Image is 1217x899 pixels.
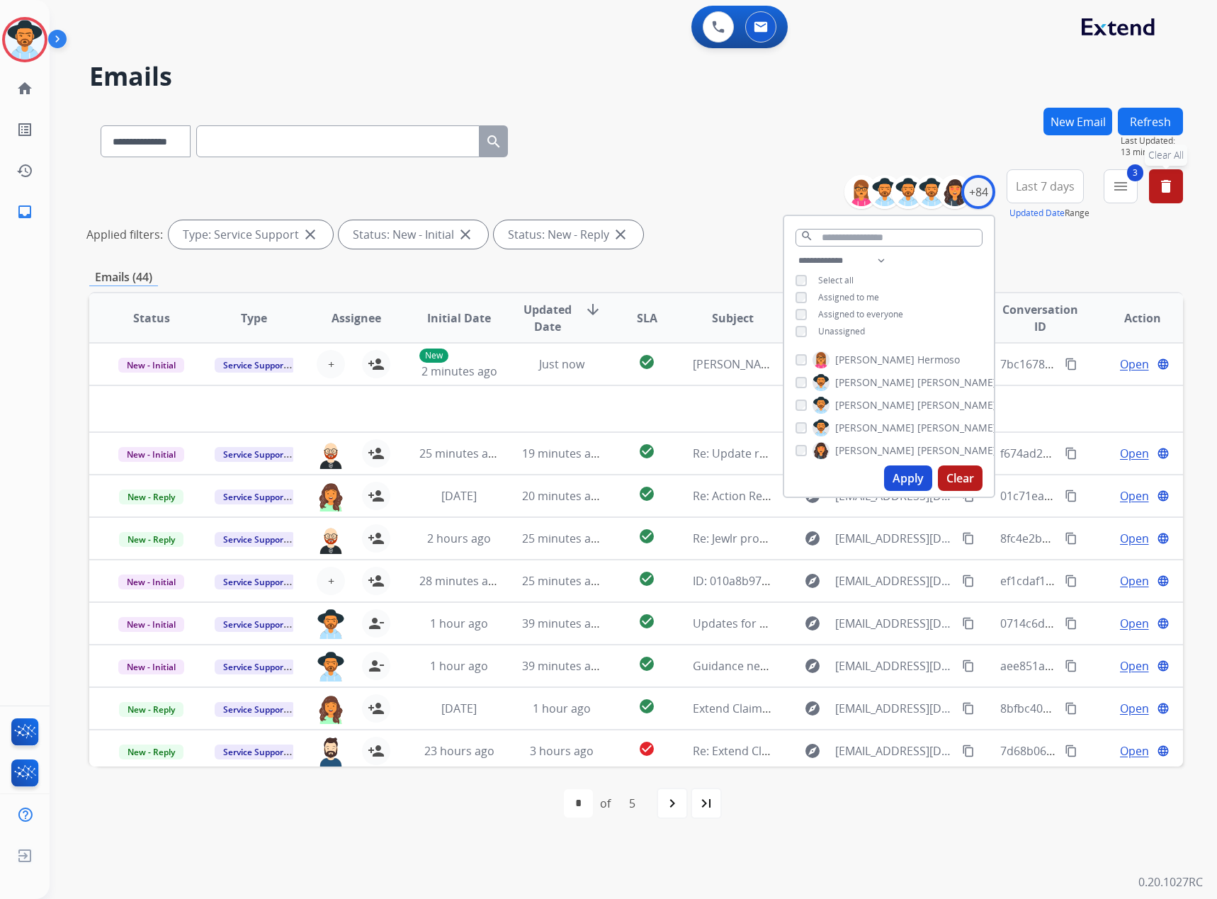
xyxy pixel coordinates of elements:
[938,465,983,491] button: Clear
[638,485,655,502] mat-icon: check_circle
[241,310,267,327] span: Type
[118,447,184,462] span: New - Initial
[16,162,33,179] mat-icon: history
[917,353,960,367] span: Hermoso
[215,532,295,547] span: Service Support
[86,226,163,243] p: Applied filters:
[1065,358,1077,371] mat-icon: content_copy
[618,789,647,818] div: 5
[424,743,494,759] span: 23 hours ago
[835,615,955,632] span: [EMAIL_ADDRESS][DOMAIN_NAME]
[1157,358,1170,371] mat-icon: language
[368,487,385,504] mat-icon: person_add
[835,443,915,458] span: [PERSON_NAME]
[118,660,184,674] span: New - Initial
[1104,169,1138,203] button: 3
[1009,207,1089,219] span: Range
[1065,745,1077,757] mat-icon: content_copy
[522,301,573,335] span: Updated Date
[1016,183,1075,189] span: Last 7 days
[1000,701,1214,716] span: 8bfbc403-d5ad-4256-8926-8af2ddf2172d
[638,443,655,460] mat-icon: check_circle
[169,220,333,249] div: Type: Service Support
[637,310,657,327] span: SLA
[368,657,385,674] mat-icon: person_remove
[118,358,184,373] span: New - Initial
[427,531,491,546] span: 2 hours ago
[317,609,345,639] img: agent-avatar
[215,745,295,759] span: Service Support
[494,220,643,249] div: Status: New - Reply
[961,175,995,209] div: +84
[835,657,955,674] span: [EMAIL_ADDRESS][DOMAIN_NAME]
[215,617,295,632] span: Service Support
[584,301,601,318] mat-icon: arrow_downward
[302,226,319,243] mat-icon: close
[1000,488,1215,504] span: 01c71ea1-5362-4712-a96e-19357392e28f
[1157,178,1174,195] mat-icon: delete
[1157,447,1170,460] mat-icon: language
[1065,447,1077,460] mat-icon: content_copy
[804,530,821,547] mat-icon: explore
[215,358,295,373] span: Service Support
[1121,135,1183,147] span: Last Updated:
[522,658,604,674] span: 39 minutes ago
[533,701,591,716] span: 1 hour ago
[1000,446,1212,461] span: f674ad29-3e18-4da6-a825-ee7b29fa8a6f
[835,700,955,717] span: [EMAIL_ADDRESS][DOMAIN_NAME]
[430,658,488,674] span: 1 hour ago
[693,531,956,546] span: Re: Jewlr product has been delivered for servicing
[835,742,955,759] span: [EMAIL_ADDRESS][DOMAIN_NAME]
[1065,617,1077,630] mat-icon: content_copy
[317,737,345,767] img: agent-avatar
[1157,617,1170,630] mat-icon: language
[917,443,997,458] span: [PERSON_NAME]
[1148,148,1184,162] span: Clear All
[522,446,604,461] span: 19 minutes ago
[835,572,955,589] span: [EMAIL_ADDRESS][DOMAIN_NAME]
[1065,490,1077,502] mat-icon: content_copy
[600,795,611,812] div: of
[368,742,385,759] mat-icon: person_add
[884,465,932,491] button: Apply
[1127,164,1143,181] span: 3
[317,439,345,469] img: agent-avatar
[368,445,385,462] mat-icon: person_add
[1043,108,1112,135] button: New Email
[1157,702,1170,715] mat-icon: language
[339,220,488,249] div: Status: New - Initial
[215,490,295,504] span: Service Support
[89,62,1183,91] h2: Emails
[328,356,334,373] span: +
[1080,293,1183,343] th: Action
[5,20,45,60] img: avatar
[1118,108,1183,135] button: Refresh
[638,570,655,587] mat-icon: check_circle
[317,482,345,511] img: agent-avatar
[368,700,385,717] mat-icon: person_add
[1120,445,1149,462] span: Open
[638,740,655,757] mat-icon: check_circle
[693,701,1132,716] span: Extend Claim - [PERSON_NAME] - Claim ID: d811b95b-aefb-4c80-a674-745c9f8e12e1
[962,702,975,715] mat-icon: content_copy
[119,490,183,504] span: New - Reply
[1157,490,1170,502] mat-icon: language
[419,446,502,461] span: 25 minutes ago
[368,615,385,632] mat-icon: person_remove
[119,532,183,547] span: New - Reply
[1157,532,1170,545] mat-icon: language
[638,655,655,672] mat-icon: check_circle
[1000,356,1213,372] span: 7bc16789-8ee4-4aa5-8f54-a0302cf93d99
[818,291,879,303] span: Assigned to me
[835,530,955,547] span: [EMAIL_ADDRESS][DOMAIN_NAME]
[1065,660,1077,672] mat-icon: content_copy
[804,615,821,632] mat-icon: explore
[698,795,715,812] mat-icon: last_page
[638,613,655,630] mat-icon: check_circle
[119,702,183,717] span: New - Reply
[638,528,655,545] mat-icon: check_circle
[215,702,295,717] span: Service Support
[539,356,584,372] span: Just now
[1157,660,1170,672] mat-icon: language
[962,617,975,630] mat-icon: content_copy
